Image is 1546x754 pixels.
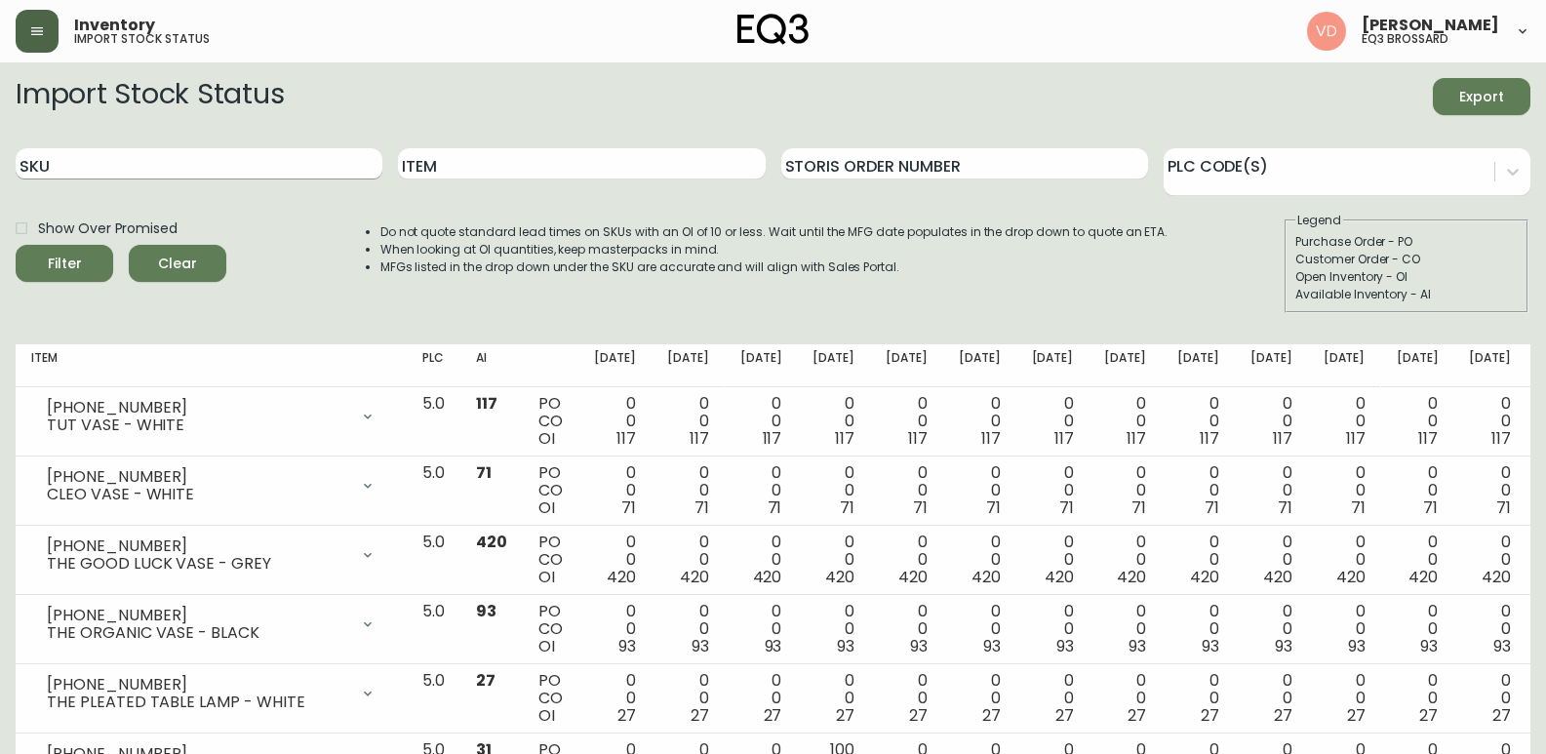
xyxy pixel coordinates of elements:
span: 420 [680,566,709,588]
span: 27 [1274,704,1292,727]
div: 0 0 [959,395,1001,448]
span: OI [538,704,555,727]
div: 0 0 [1397,672,1439,725]
div: 0 0 [740,603,782,655]
span: 27 [982,704,1001,727]
span: Export [1448,85,1515,109]
div: 0 0 [594,672,636,725]
span: 71 [1205,496,1219,519]
div: Available Inventory - AI [1295,286,1518,303]
div: 0 0 [886,672,928,725]
span: 93 [765,635,782,657]
span: 27 [617,704,636,727]
h2: Import Stock Status [16,78,284,115]
div: 0 0 [667,603,709,655]
span: 420 [753,566,782,588]
th: [DATE] [652,344,725,387]
div: 0 0 [740,534,782,586]
div: 0 0 [1177,603,1219,655]
div: 0 0 [1177,534,1219,586]
span: 420 [1408,566,1438,588]
th: [DATE] [1381,344,1454,387]
span: 93 [910,635,928,657]
th: [DATE] [1235,344,1308,387]
div: [PHONE_NUMBER] [47,537,348,555]
div: [PHONE_NUMBER]THE PLEATED TABLE LAMP - WHITE [31,672,391,715]
span: 420 [1263,566,1292,588]
span: 93 [1056,635,1074,657]
span: 71 [840,496,854,519]
legend: Legend [1295,212,1343,229]
img: 34cbe8de67806989076631741e6a7c6b [1307,12,1346,51]
span: 117 [1054,427,1074,450]
div: 0 0 [1469,603,1511,655]
span: 117 [981,427,1001,450]
div: 0 0 [813,534,854,586]
span: 27 [691,704,709,727]
span: Clear [144,252,211,276]
div: 0 0 [1177,672,1219,725]
button: Filter [16,245,113,282]
div: 0 0 [1469,464,1511,517]
div: 0 0 [1469,395,1511,448]
span: [PERSON_NAME] [1362,18,1499,33]
div: [PHONE_NUMBER] [47,468,348,486]
div: 0 0 [1032,672,1074,725]
div: 0 0 [667,534,709,586]
span: 420 [898,566,928,588]
span: 117 [1127,427,1146,450]
div: 0 0 [1032,534,1074,586]
div: 0 0 [1397,464,1439,517]
span: 71 [1351,496,1366,519]
span: 27 [1201,704,1219,727]
div: 0 0 [740,464,782,517]
span: 71 [621,496,636,519]
div: [PHONE_NUMBER]THE ORGANIC VASE - BLACK [31,603,391,646]
span: 27 [476,669,496,692]
div: 0 0 [1250,395,1292,448]
button: Clear [129,245,226,282]
td: 5.0 [407,664,460,734]
span: 71 [768,496,782,519]
div: PO CO [538,672,563,725]
div: THE GOOD LUCK VASE - GREY [47,555,348,573]
span: 71 [986,496,1001,519]
div: 0 0 [1104,395,1146,448]
span: 117 [763,427,782,450]
span: 420 [825,566,854,588]
div: 0 0 [1397,603,1439,655]
span: 420 [971,566,1001,588]
div: 0 0 [1104,672,1146,725]
div: 0 0 [1250,672,1292,725]
span: 27 [1419,704,1438,727]
div: 0 0 [667,464,709,517]
div: Open Inventory - OI [1295,268,1518,286]
th: [DATE] [943,344,1016,387]
button: Export [1433,78,1530,115]
div: PO CO [538,603,563,655]
span: 117 [1273,427,1292,450]
div: 0 0 [1324,672,1366,725]
div: 0 0 [813,672,854,725]
span: 117 [1200,427,1219,450]
th: [DATE] [725,344,798,387]
div: 0 0 [1032,395,1074,448]
div: CLEO VASE - WHITE [47,486,348,503]
div: 0 0 [594,464,636,517]
div: 0 0 [959,672,1001,725]
span: 420 [607,566,636,588]
span: 27 [836,704,854,727]
span: 93 [618,635,636,657]
div: Customer Order - CO [1295,251,1518,268]
div: 0 0 [1250,534,1292,586]
div: 0 0 [667,395,709,448]
div: 0 0 [813,603,854,655]
div: 0 0 [1250,464,1292,517]
li: MFGs listed in the drop down under the SKU are accurate and will align with Sales Portal. [380,258,1169,276]
span: 93 [1420,635,1438,657]
div: 0 0 [594,603,636,655]
span: 71 [476,461,492,484]
span: 27 [1128,704,1146,727]
span: 93 [837,635,854,657]
td: 5.0 [407,456,460,526]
